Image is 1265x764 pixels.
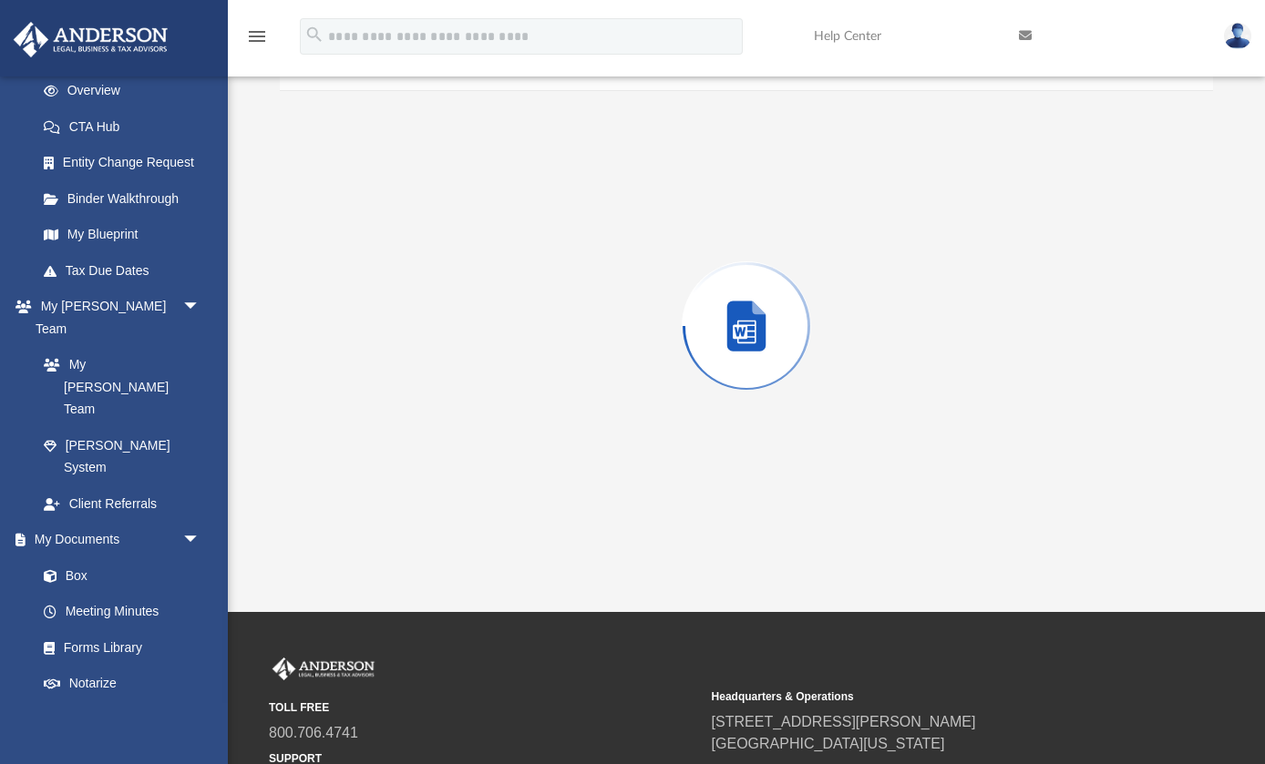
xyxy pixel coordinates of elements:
[304,25,324,45] i: search
[712,688,1142,705] small: Headquarters & Operations
[26,145,228,181] a: Entity Change Request
[269,657,378,681] img: Anderson Advisors Platinum Portal
[26,557,210,594] a: Box
[712,736,945,751] a: [GEOGRAPHIC_DATA][US_STATE]
[246,35,268,47] a: menu
[269,699,699,716] small: TOLL FREE
[26,108,228,145] a: CTA Hub
[269,725,358,740] a: 800.706.4741
[26,252,228,289] a: Tax Due Dates
[8,22,173,57] img: Anderson Advisors Platinum Portal
[26,73,228,109] a: Overview
[1224,23,1251,49] img: User Pic
[13,522,219,558] a: My Documentsarrow_drop_down
[13,289,219,347] a: My [PERSON_NAME] Teamarrow_drop_down
[26,485,219,522] a: Client Referrals
[26,347,210,428] a: My [PERSON_NAME] Team
[26,594,219,630] a: Meeting Minutes
[26,666,219,702] a: Notarize
[26,180,228,217] a: Binder Walkthrough
[182,522,219,559] span: arrow_drop_down
[712,714,976,729] a: [STREET_ADDRESS][PERSON_NAME]
[246,25,268,47] i: menu
[26,427,219,485] a: [PERSON_NAME] System
[13,701,219,738] a: Online Learningarrow_drop_down
[26,629,210,666] a: Forms Library
[26,217,219,253] a: My Blueprint
[280,44,1213,562] div: Preview
[182,701,219,739] span: arrow_drop_down
[182,289,219,326] span: arrow_drop_down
